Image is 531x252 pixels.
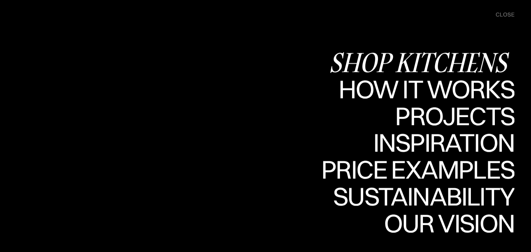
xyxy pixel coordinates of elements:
div: How it works [337,76,514,102]
div: Sustainability [327,183,514,209]
div: close [496,11,514,19]
div: How it works [337,102,514,128]
a: InspirationInspiration [363,130,514,157]
div: Sustainability [327,209,514,235]
a: Our visionOur vision [378,210,514,237]
div: Projects [395,103,514,129]
div: Our vision [378,210,514,236]
a: ProjectsProjects [395,103,514,130]
a: SustainabilitySustainability [327,183,514,210]
div: Inspiration [363,130,514,155]
div: Price examples [321,182,514,208]
a: Price examplesPrice examples [321,157,514,183]
div: Projects [395,129,514,154]
div: Inspiration [363,155,514,181]
a: Shop Kitchens [329,49,514,76]
div: Shop Kitchens [329,49,514,75]
div: Price examples [321,157,514,182]
div: menu [488,7,514,22]
a: How it worksHow it works [337,76,514,103]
